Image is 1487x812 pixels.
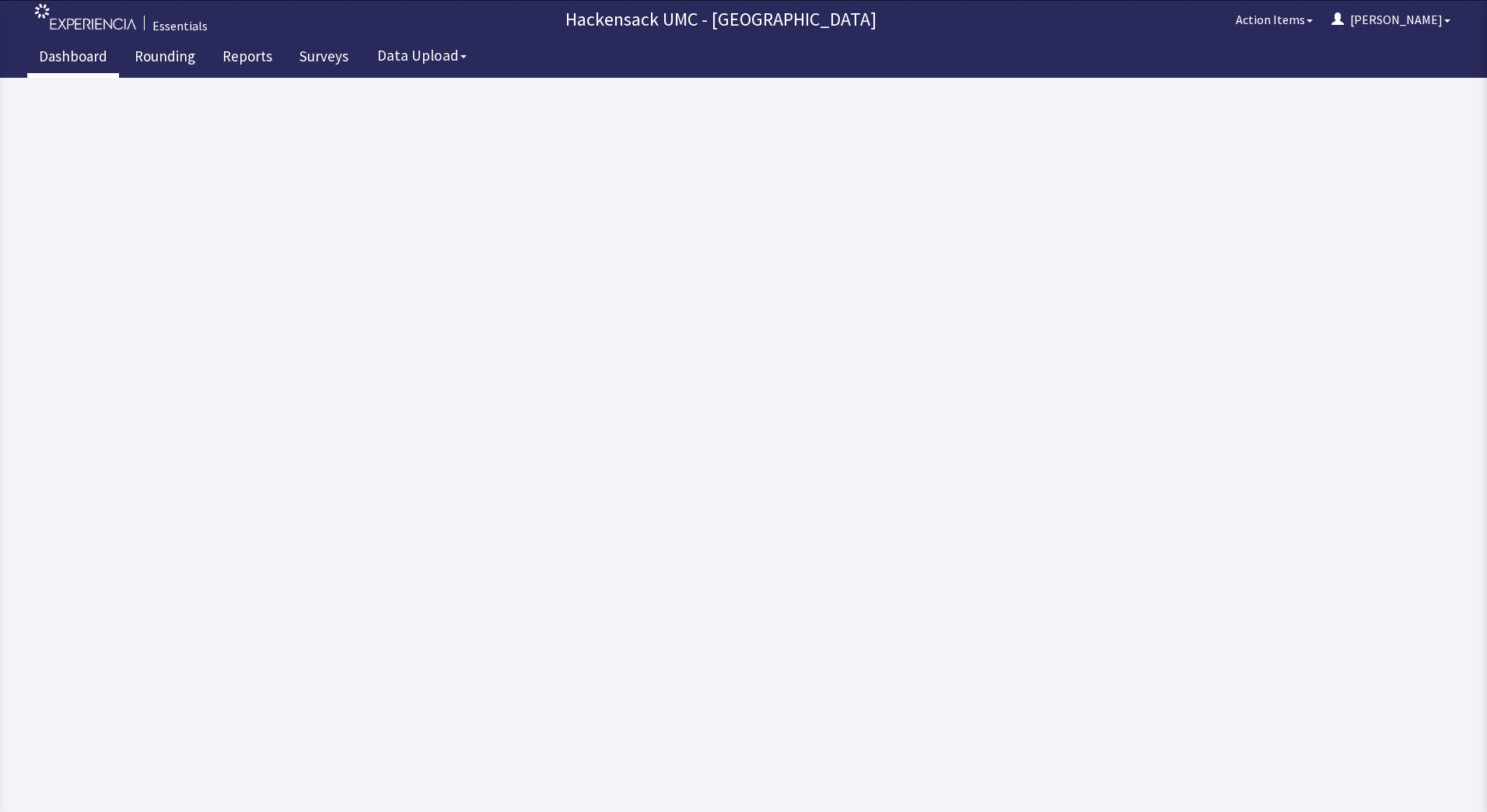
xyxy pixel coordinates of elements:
a: Surveys [288,39,360,78]
a: Rounding [123,39,207,78]
button: Data Upload [368,41,476,70]
button: [PERSON_NAME] [1322,4,1460,35]
a: Reports [211,39,284,78]
a: Dashboard [27,39,119,78]
div: Essentials [152,16,208,35]
img: experiencia_logo.png [35,4,136,30]
p: Hackensack UMC - [GEOGRAPHIC_DATA] [215,7,1226,32]
button: Action Items [1226,4,1322,35]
